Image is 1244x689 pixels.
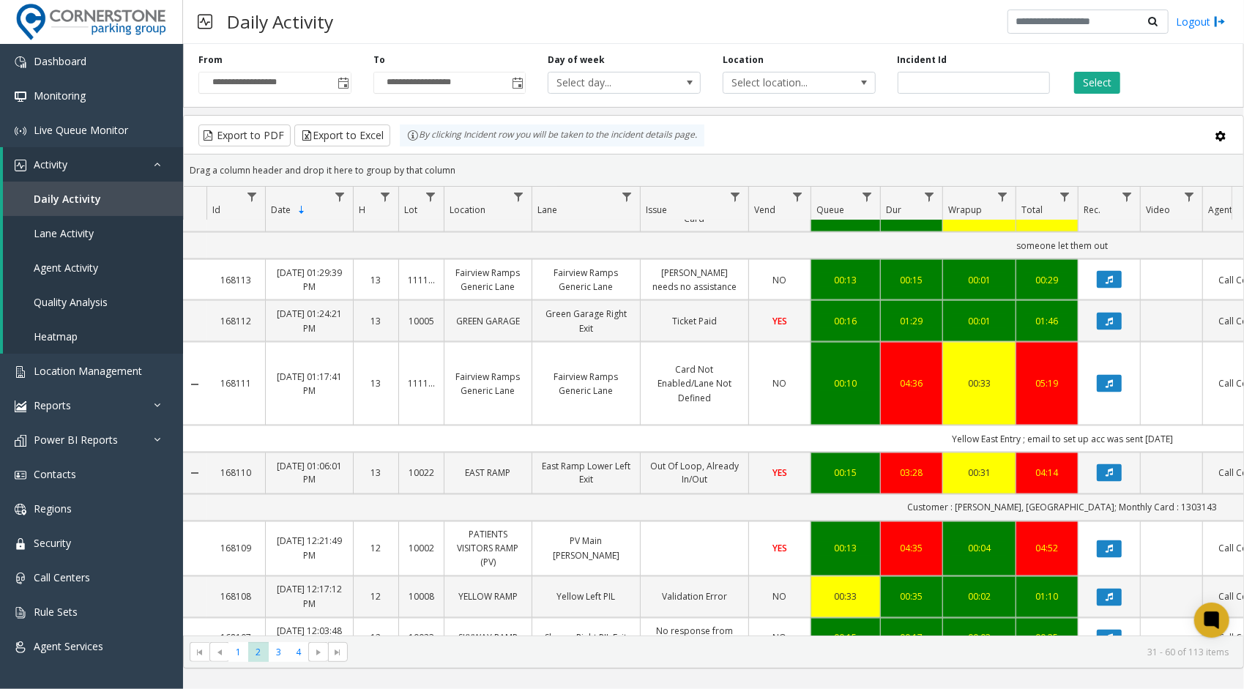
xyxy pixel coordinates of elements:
[362,314,390,328] a: 13
[1021,204,1043,216] span: Total
[362,542,390,556] a: 12
[820,631,871,645] a: 00:15
[617,187,637,206] a: Lane Filter Menu
[952,590,1007,604] a: 00:02
[34,192,101,206] span: Daily Activity
[404,204,417,216] span: Lot
[34,398,71,412] span: Reports
[1146,204,1170,216] span: Video
[649,625,740,652] a: No response from caller
[408,542,435,556] a: 10002
[407,130,419,141] img: infoIcon.svg
[754,204,775,216] span: Vend
[820,542,871,556] a: 00:13
[209,642,229,663] span: Go to the previous page
[294,124,390,146] button: Export to Excel
[816,204,844,216] span: Queue
[453,528,523,570] a: PATIENTS VISITORS RAMP (PV)
[288,642,308,662] span: Page 4
[330,187,350,206] a: Date Filter Menu
[313,647,324,658] span: Go to the next page
[541,590,631,604] a: Yellow Left PIL
[758,273,802,287] a: NO
[215,590,256,604] a: 168108
[820,314,871,328] a: 00:16
[362,466,390,480] a: 13
[890,376,934,390] a: 04:36
[1117,187,1137,206] a: Rec. Filter Menu
[541,370,631,398] a: Fairview Ramps Generic Lane
[34,295,108,309] span: Quality Analysis
[952,314,1007,328] div: 00:01
[215,542,256,556] a: 168109
[34,639,103,653] span: Agent Services
[34,261,98,275] span: Agent Activity
[1025,314,1069,328] a: 01:46
[275,266,344,294] a: [DATE] 01:29:39 PM
[15,538,26,550] img: 'icon'
[952,631,1007,645] div: 00:03
[820,590,871,604] a: 00:33
[548,53,605,67] label: Day of week
[952,542,1007,556] a: 00:04
[890,631,934,645] a: 00:17
[215,631,256,645] a: 168107
[362,273,390,287] a: 13
[275,307,344,335] a: [DATE] 01:24:21 PM
[15,641,26,653] img: 'icon'
[198,53,223,67] label: From
[723,53,764,67] label: Location
[890,542,934,556] a: 04:35
[649,314,740,328] a: Ticket Paid
[649,459,740,487] a: Out Of Loop, Already In/Out
[335,72,351,93] span: Toggle popup
[772,315,787,327] span: YES
[890,590,934,604] a: 00:35
[34,467,76,481] span: Contacts
[1214,14,1226,29] img: logout
[15,607,26,619] img: 'icon'
[857,187,877,206] a: Queue Filter Menu
[228,642,248,662] span: Page 1
[952,376,1007,390] a: 00:33
[541,535,631,562] a: PV Main [PERSON_NAME]
[408,376,435,390] a: 111111
[723,72,844,93] span: Select location...
[890,273,934,287] a: 00:15
[34,123,128,137] span: Live Queue Monitor
[198,4,212,40] img: pageIcon
[537,204,557,216] span: Lane
[15,401,26,412] img: 'icon'
[275,370,344,398] a: [DATE] 01:17:41 PM
[212,204,220,216] span: Id
[541,459,631,487] a: East Ramp Lower Left Exit
[34,570,90,584] span: Call Centers
[898,53,947,67] label: Incident Id
[1025,631,1069,645] a: 00:35
[373,53,385,67] label: To
[376,187,395,206] a: H Filter Menu
[646,204,667,216] span: Issue
[271,204,291,216] span: Date
[548,72,669,93] span: Select day...
[1025,590,1069,604] a: 01:10
[34,502,72,515] span: Regions
[15,469,26,481] img: 'icon'
[890,314,934,328] a: 01:29
[242,187,262,206] a: Id Filter Menu
[408,466,435,480] a: 10022
[649,266,740,294] a: [PERSON_NAME] needs no assistance
[183,379,206,390] a: Collapse Details
[773,377,787,390] span: NO
[15,91,26,103] img: 'icon'
[453,370,523,398] a: Fairview Ramps Generic Lane
[15,504,26,515] img: 'icon'
[1180,187,1199,206] a: Video Filter Menu
[772,543,787,555] span: YES
[34,433,118,447] span: Power BI Reports
[952,273,1007,287] a: 00:01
